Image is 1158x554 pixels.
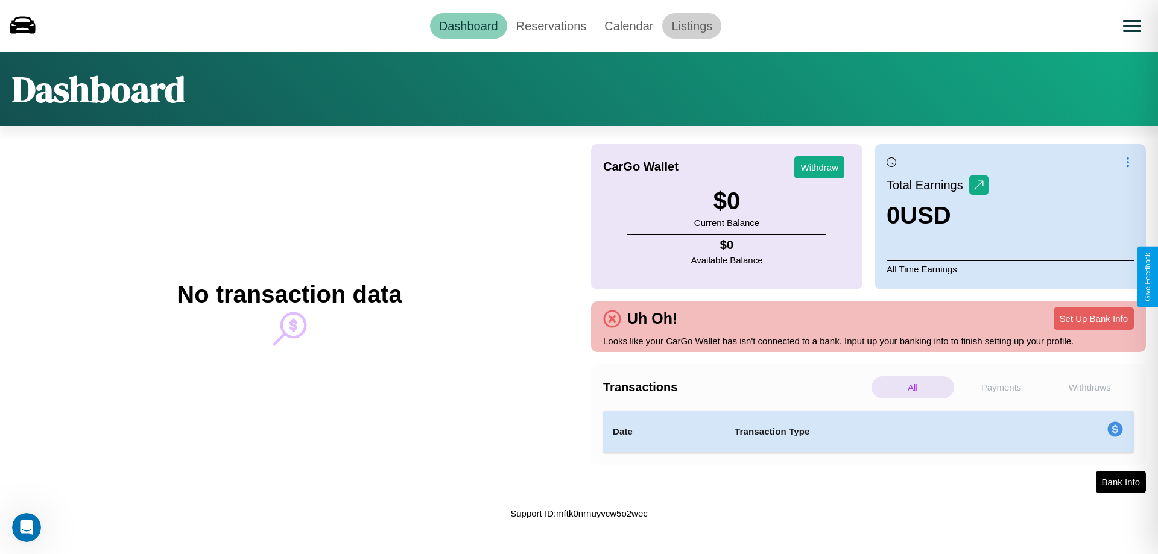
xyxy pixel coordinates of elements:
a: Dashboard [430,13,507,39]
p: All Time Earnings [887,260,1134,277]
h4: Transaction Type [735,424,1008,439]
h4: Transactions [603,380,868,394]
h2: No transaction data [177,281,402,308]
table: simple table [603,411,1134,453]
button: Open menu [1115,9,1149,43]
div: Give Feedback [1144,253,1152,301]
h3: $ 0 [694,187,759,215]
a: Calendar [595,13,662,39]
p: Withdraws [1048,376,1131,398]
a: Listings [662,13,721,39]
h1: Dashboard [12,65,185,114]
h4: CarGo Wallet [603,160,679,174]
p: Payments [960,376,1043,398]
button: Set Up Bank Info [1054,307,1134,330]
p: Current Balance [694,215,759,231]
h4: $ 0 [691,238,763,252]
p: Looks like your CarGo Wallet has isn't connected to a bank. Input up your banking info to finish ... [603,333,1134,349]
h4: Uh Oh! [621,310,683,327]
p: All [872,376,954,398]
button: Withdraw [794,156,844,178]
h3: 0 USD [887,202,989,229]
button: Bank Info [1096,471,1146,493]
p: Available Balance [691,252,763,268]
p: Support ID: mftk0nrnuyvcw5o2wec [510,505,648,521]
h4: Date [613,424,715,439]
a: Reservations [507,13,596,39]
iframe: Intercom live chat [12,513,41,542]
p: Total Earnings [887,174,969,196]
